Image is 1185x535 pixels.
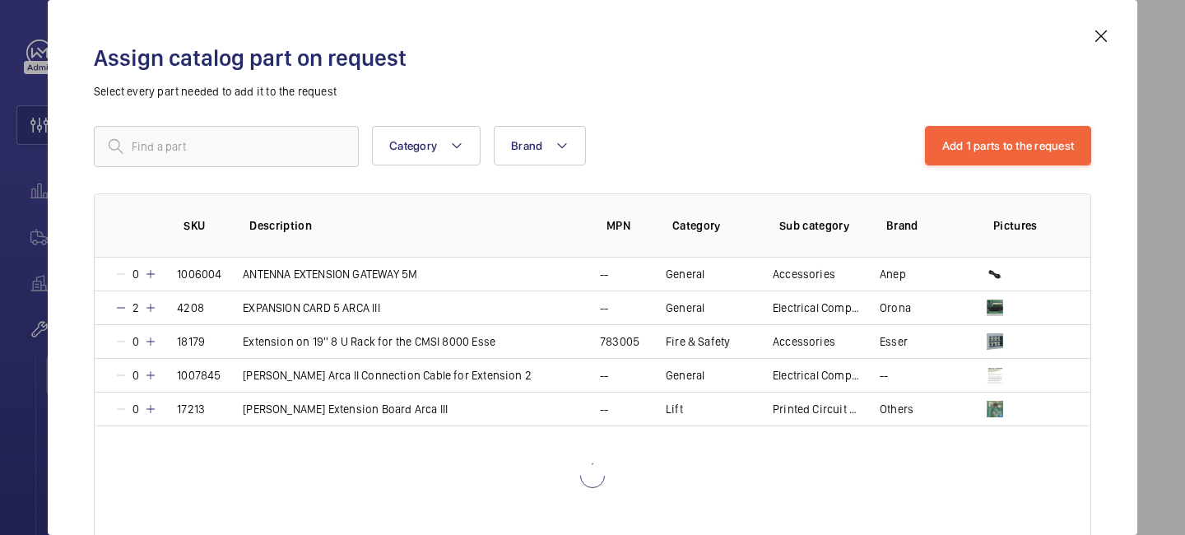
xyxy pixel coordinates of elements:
[128,367,144,384] p: 0
[779,217,860,234] p: Sub category
[886,217,967,234] p: Brand
[606,217,646,234] p: MPN
[666,300,704,316] p: General
[372,126,481,165] button: Category
[243,266,417,282] p: ANTENNA EXTENSION GATEWAY 5M
[177,300,204,316] p: 4208
[666,367,704,384] p: General
[880,333,908,350] p: Esser
[600,367,608,384] p: --
[128,266,144,282] p: 0
[600,401,608,417] p: --
[128,333,144,350] p: 0
[987,401,1003,417] img: GDXCHA-ypBdtpeXSaiNXYPqSv33asIdzi9wAUlgjB7fQpoqW.png
[987,367,1003,384] img: o1W0MHOw6h3gwwy1q8eSvghYC95lNSjNneu-Ms-yoRsjTq-B.png
[925,126,1092,165] button: Add 1 parts to the request
[94,43,1091,73] h2: Assign catalog part on request
[666,333,730,350] p: Fire & Safety
[666,401,683,417] p: Lift
[987,333,1003,350] img: wLdrBcw9TnetITZdaUUKL-bQmHo1_S7Qh0cPtcJDE4LLarTU.jpeg
[773,300,860,316] p: Electrical Component
[184,217,223,234] p: SKU
[672,217,753,234] p: Category
[177,266,221,282] p: 1006004
[993,217,1057,234] p: Pictures
[249,217,580,234] p: Description
[177,333,205,350] p: 18179
[94,126,359,167] input: Find a part
[880,300,911,316] p: Orona
[987,266,1003,282] img: h7cdcRJGD4MiaozsqLKCjMmL-8AAIdozl3XRJBJuiVA3R3t-.png
[880,401,913,417] p: Others
[773,367,860,384] p: Electrical Component
[243,367,532,384] p: [PERSON_NAME] Arca II Connection Cable for Extension 2
[773,333,835,350] p: Accessories
[600,333,639,350] p: 783005
[243,333,495,350] p: Extension on 19'' 8 U Rack for the CMSI 8000 Esse
[94,83,1091,100] p: Select every part needed to add it to the request
[773,266,835,282] p: Accessories
[389,139,437,152] span: Category
[128,401,144,417] p: 0
[666,266,704,282] p: General
[177,367,221,384] p: 1007845
[494,126,586,165] button: Brand
[987,300,1003,316] img: Q3fAu_rb5Wu5vAIPrg44cYLe5S63WpU7YlLSwwpMrAsY3jvt.jpeg
[243,300,380,316] p: EXPANSION CARD 5 ARCA III
[177,401,205,417] p: 17213
[773,401,860,417] p: Printed Circuit Board
[243,401,448,417] p: [PERSON_NAME] Extension Board Arca III
[600,300,608,316] p: --
[511,139,542,152] span: Brand
[128,300,144,316] p: 2
[880,367,888,384] p: --
[880,266,906,282] p: Anep
[600,266,608,282] p: --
